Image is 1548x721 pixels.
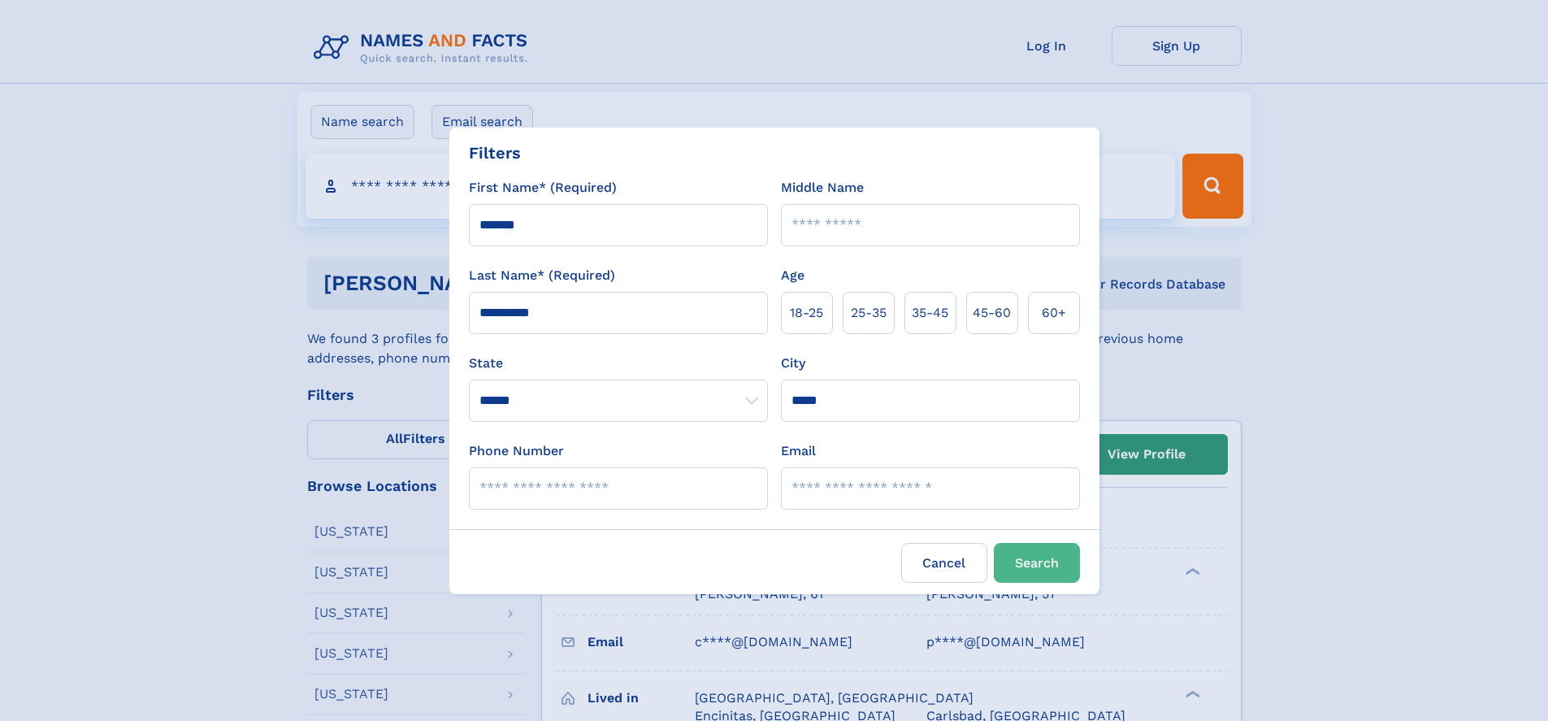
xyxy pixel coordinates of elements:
[790,303,823,323] span: 18‑25
[1042,303,1066,323] span: 60+
[469,141,521,165] div: Filters
[781,354,805,373] label: City
[469,178,617,198] label: First Name* (Required)
[781,266,804,285] label: Age
[973,303,1011,323] span: 45‑60
[901,543,987,583] label: Cancel
[469,266,615,285] label: Last Name* (Required)
[781,178,864,198] label: Middle Name
[469,441,564,461] label: Phone Number
[781,441,816,461] label: Email
[469,354,768,373] label: State
[912,303,948,323] span: 35‑45
[994,543,1080,583] button: Search
[851,303,887,323] span: 25‑35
